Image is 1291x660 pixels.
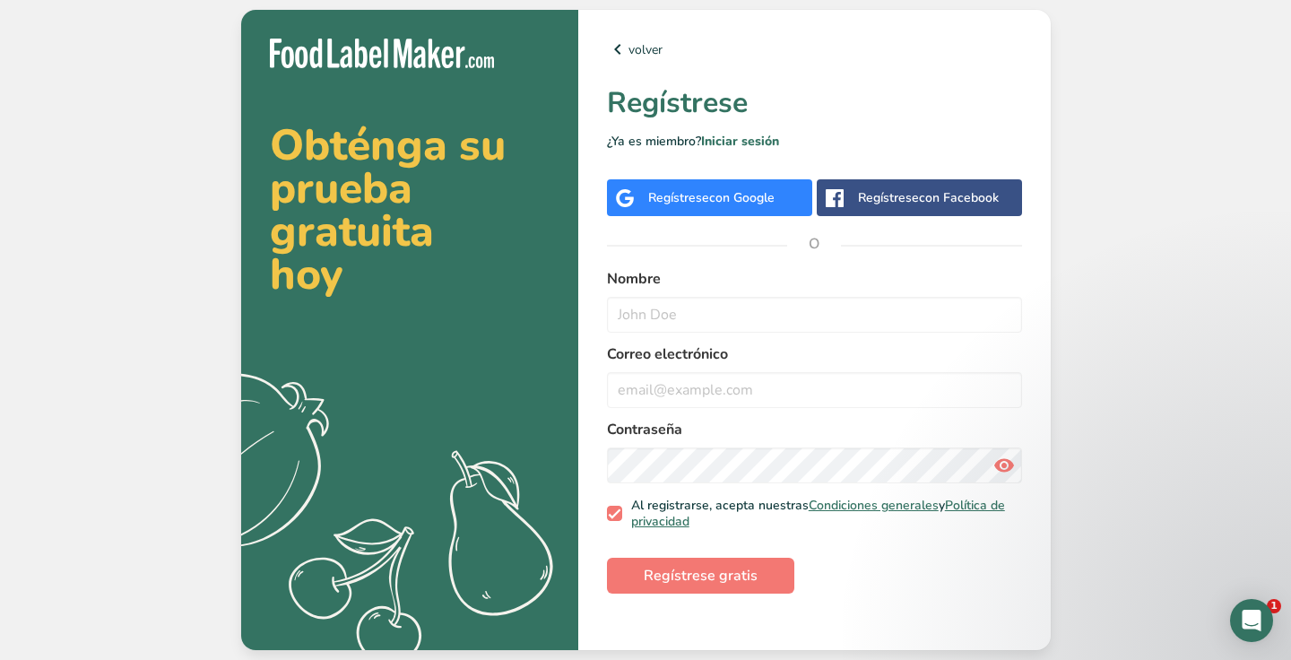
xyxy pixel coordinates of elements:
label: Contraseña [607,419,1022,440]
p: ¿Ya es miembro? [607,132,1022,151]
span: O [787,217,841,271]
span: con Facebook [919,189,999,206]
div: Open Intercom Messenger [1230,599,1273,642]
img: Food Label Maker [270,39,494,68]
label: Nombre [607,268,1022,290]
div: Regístrese [648,188,775,207]
h2: Obténga su prueba gratuita hoy [270,124,550,296]
span: 1 [1267,599,1281,613]
div: Regístrese [858,188,999,207]
span: con Google [709,189,775,206]
button: Regístrese gratis [607,558,794,594]
input: John Doe [607,297,1022,333]
a: Condiciones generales [809,497,939,514]
a: volver [607,39,1022,60]
span: Al registrarse, acepta nuestras y [622,498,1015,529]
a: Iniciar sesión [701,133,779,150]
span: Regístrese gratis [644,565,758,586]
a: Política de privacidad [631,497,1005,530]
h1: Regístrese [607,82,1022,125]
label: Correo electrónico [607,343,1022,365]
input: email@example.com [607,372,1022,408]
